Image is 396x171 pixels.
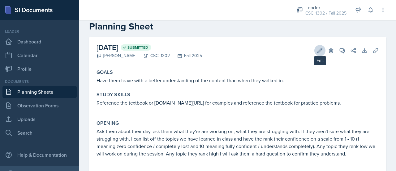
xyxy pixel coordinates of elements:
[2,29,77,34] div: Leader
[97,92,131,98] label: Study Skills
[2,149,77,161] div: Help & Documentation
[2,63,77,75] a: Profile
[136,52,170,59] div: CSCI 1302
[89,21,386,32] h2: Planning Sheet
[314,45,325,56] button: Edit
[97,128,379,157] p: Ask them about their day, ask them what they're are working on, what they are struggling with. If...
[97,120,119,126] label: Opening
[2,79,77,84] div: Documents
[97,52,136,59] div: [PERSON_NAME]
[97,42,202,53] h2: [DATE]
[2,127,77,139] a: Search
[97,99,379,106] p: Reference the textbook or [DOMAIN_NAME][URL] for examples and reference the textbook for practice...
[305,10,346,16] div: CSCI 1302 / Fall 2025
[127,45,148,50] span: Submitted
[2,113,77,125] a: Uploads
[2,86,77,98] a: Planning Sheets
[97,69,113,75] label: Goals
[305,4,346,11] div: Leader
[2,99,77,112] a: Observation Forms
[170,52,202,59] div: Fall 2025
[2,49,77,61] a: Calendar
[97,77,379,84] p: Have them leave with a better understanding of the content than when they walked in.
[2,35,77,48] a: Dashboard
